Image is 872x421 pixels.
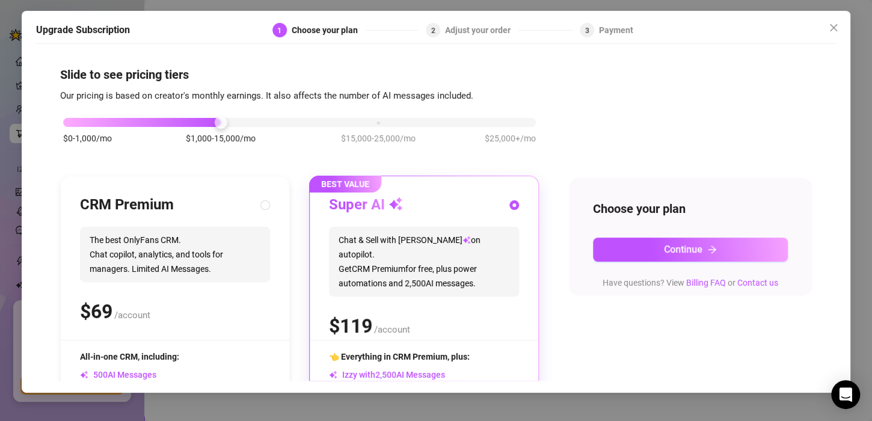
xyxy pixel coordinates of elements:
span: All-in-one CRM, including: [80,352,179,361]
span: Izzy with AI Messages [329,370,445,380]
div: Payment [599,23,633,37]
a: Billing FAQ [686,277,726,287]
span: arrow-right [707,244,717,254]
button: Close [824,18,843,37]
span: BEST VALUE [309,176,381,192]
span: $ [329,315,372,337]
span: $25,000+/mo [485,132,536,145]
span: $1,000-15,000/mo [186,132,256,145]
h3: CRM Premium [80,195,174,215]
button: Continuearrow-right [593,237,788,261]
div: Open Intercom Messenger [831,380,860,409]
h4: Slide to see pricing tiers [60,66,812,82]
span: 👈 Everything in CRM Premium, plus: [329,352,470,361]
span: close [829,23,838,32]
a: Contact us [737,277,778,287]
span: $0-1,000/mo [63,132,112,145]
span: $ [80,300,112,323]
span: /account [374,324,410,335]
span: 2 [431,26,435,34]
span: $15,000-25,000/mo [341,132,416,145]
span: AI Messages [80,370,156,380]
span: Chat & Sell with [PERSON_NAME] on autopilot. Get CRM Premium for free, plus power automations and... [329,227,519,297]
h4: Choose your plan [593,200,788,217]
span: Have questions? View or [603,277,778,287]
span: 1 [278,26,282,34]
div: Adjust your order [446,23,518,37]
h3: Super AI [329,195,403,215]
h5: Upgrade Subscription [36,23,130,37]
span: 3 [585,26,589,34]
span: Continue [664,244,702,255]
span: /account [114,310,150,321]
span: The best OnlyFans CRM. Chat copilot, analytics, and tools for managers. Limited AI Messages. [80,227,270,282]
span: Close [824,23,843,32]
div: Choose your plan [292,23,365,37]
span: Our pricing is based on creator's monthly earnings. It also affects the number of AI messages inc... [60,90,473,100]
